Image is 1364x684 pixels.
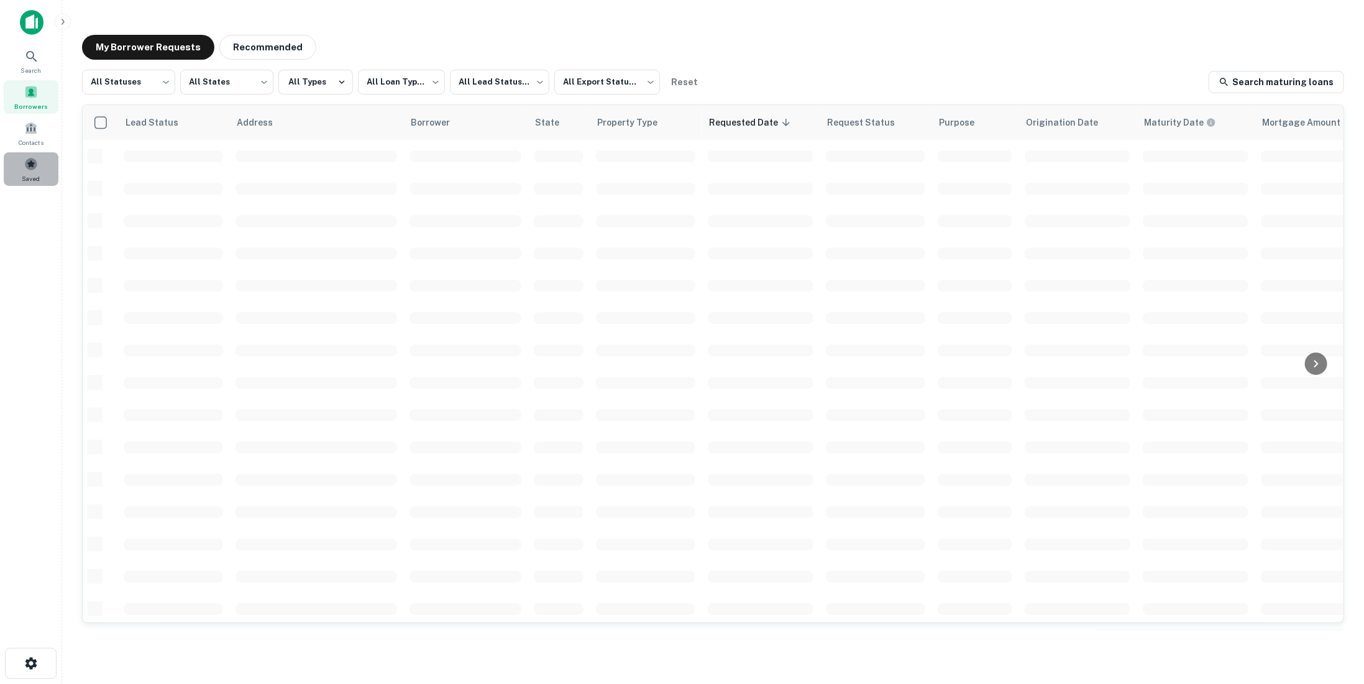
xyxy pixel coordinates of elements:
span: Maturity dates displayed may be estimated. Please contact the lender for the most accurate maturi... [1144,116,1232,129]
span: Purpose [939,115,991,130]
th: Borrower [403,105,528,140]
img: capitalize-icon.png [20,10,43,35]
span: Borrowers [14,101,48,111]
th: Lead Status [117,105,229,140]
span: Mortgage Amount [1262,115,1357,130]
span: Property Type [597,115,674,130]
a: Contacts [4,116,58,150]
span: Search [21,65,42,75]
a: Saved [4,152,58,186]
span: Lead Status [125,115,195,130]
span: Origination Date [1026,115,1114,130]
span: Address [237,115,289,130]
a: Borrowers [4,80,58,114]
th: Request Status [820,105,931,140]
span: Requested Date [709,115,794,130]
a: Search [4,44,58,78]
th: State [528,105,590,140]
th: Requested Date [702,105,820,140]
th: Address [229,105,403,140]
th: Origination Date [1018,105,1137,140]
div: All Loan Types [358,66,445,98]
button: All Types [278,70,353,95]
div: Maturity dates displayed may be estimated. Please contact the lender for the most accurate maturi... [1144,116,1216,129]
h6: Maturity Date [1144,116,1204,129]
th: Purpose [931,105,1018,140]
div: All Statuses [82,66,175,98]
button: Recommended [219,35,316,60]
span: Request Status [827,115,911,130]
div: All States [180,66,273,98]
th: Maturity dates displayed may be estimated. Please contact the lender for the most accurate maturi... [1137,105,1255,140]
div: All Export Statuses [554,66,660,98]
span: State [535,115,575,130]
th: Property Type [590,105,702,140]
span: Borrower [411,115,466,130]
div: All Lead Statuses [450,66,549,98]
iframe: Chat Widget [1302,585,1364,644]
button: My Borrower Requests [82,35,214,60]
span: Contacts [19,137,43,147]
button: Reset [665,70,705,95]
a: Search maturing loans [1209,71,1344,93]
span: Saved [22,173,40,183]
